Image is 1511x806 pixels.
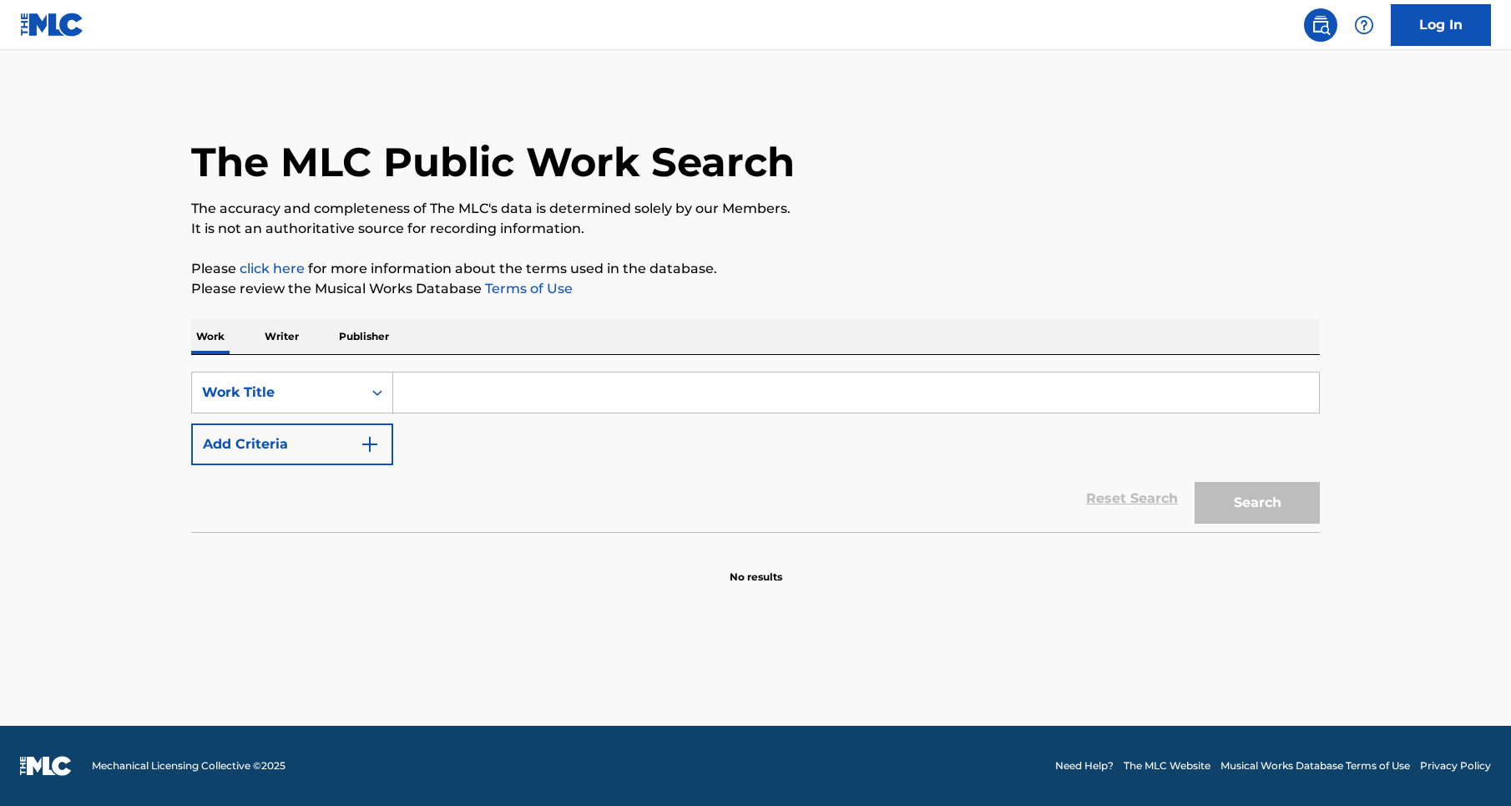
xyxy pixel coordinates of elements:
div: Work Title [202,383,352,403]
img: MLC Logo [20,13,84,37]
p: Writer [260,319,304,354]
form: Search Form [191,372,1320,532]
span: Mechanical Licensing Collective © 2025 [92,758,286,773]
p: Work [191,319,230,354]
p: No results [730,550,782,585]
p: The accuracy and completeness of The MLC's data is determined solely by our Members. [191,199,1320,219]
a: click here [240,261,305,276]
p: Please for more information about the terms used in the database. [191,259,1320,279]
p: Publisher [334,319,394,354]
iframe: Chat Widget [1428,726,1511,806]
p: It is not an authoritative source for recording information. [191,219,1320,239]
img: help [1354,15,1374,35]
img: search [1311,15,1331,35]
img: logo [20,756,72,776]
a: Privacy Policy [1420,758,1491,773]
p: Please review the Musical Works Database [191,279,1320,299]
button: Add Criteria [191,423,393,465]
a: The MLC Website [1124,758,1210,773]
h1: The MLC Public Work Search [191,137,795,187]
a: Musical Works Database Terms of Use [1220,758,1410,773]
a: Public Search [1304,8,1337,42]
a: Log In [1391,4,1491,46]
a: Need Help? [1055,758,1114,773]
img: 9d2ae6d4665cec9f34b9.svg [360,434,380,454]
a: Terms of Use [482,281,573,297]
div: Help [1347,8,1381,42]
